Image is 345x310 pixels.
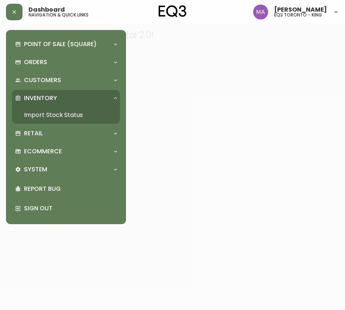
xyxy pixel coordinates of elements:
h5: eq3 toronto - king [274,13,322,17]
p: System [24,165,47,174]
div: Retail [12,125,120,142]
div: Point of Sale (Square) [12,36,120,52]
p: Ecommerce [24,147,62,156]
div: Customers [12,72,120,88]
div: Sign Out [12,199,120,218]
div: Report Bug [12,179,120,199]
p: Sign Out [24,204,117,213]
img: 4f0989f25cbf85e7eb2537583095d61e [253,4,268,19]
div: Ecommerce [12,143,120,160]
div: Orders [12,54,120,70]
p: Retail [24,129,43,138]
div: System [12,161,120,178]
p: Orders [24,58,47,66]
p: Customers [24,76,61,84]
div: Inventory [12,90,120,106]
p: Report Bug [24,185,117,193]
span: [PERSON_NAME] [274,7,327,13]
span: Dashboard [28,7,65,13]
img: logo [159,5,186,17]
h5: navigation & quick links [28,13,88,17]
p: Point of Sale (Square) [24,40,97,48]
a: Import Stock Status [12,106,120,124]
p: Inventory [24,94,57,102]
